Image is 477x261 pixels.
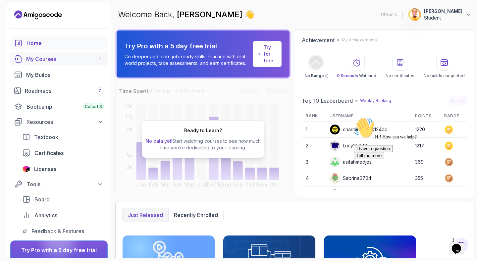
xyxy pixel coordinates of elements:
button: Tell me more [3,37,33,44]
p: Recently enrolled [174,211,218,219]
p: Go deeper and learn job-ready skills. Practice with real-world projects, take assessments, and ea... [125,53,250,67]
p: Student [424,15,462,21]
div: Home [26,39,104,47]
iframe: chat widget [449,235,470,254]
p: Watched [337,73,376,78]
span: Feedback & Features [31,227,84,235]
img: user profile image [330,157,340,167]
div: Bootcamp [26,103,104,111]
img: default monster avatar [330,141,340,151]
img: user profile image [330,189,340,199]
td: 3 [302,154,326,170]
td: 5 [302,186,326,203]
div: My Builds [26,71,104,79]
p: Try Pro with a 5 day free trial [125,41,250,51]
span: Certificates [34,149,64,157]
span: 0 Seconds [337,73,358,78]
span: Board [34,195,50,203]
a: Try for free [253,41,282,67]
td: 1 [302,122,326,138]
div: 👋Hi! How can we help?I have a questionTell me more [3,3,122,44]
div: asifahmedjesi [330,157,373,167]
div: Sabrina0704 [330,173,371,183]
img: jetbrains icon [22,166,30,172]
a: builds [10,68,108,81]
p: Welcome Back, [118,9,254,20]
span: Analytics [34,211,57,219]
a: licenses [18,162,108,176]
img: default monster avatar [330,173,340,183]
span: Licenses [34,165,56,173]
button: See all [449,96,467,105]
button: I have a question [3,30,42,37]
div: Tools [26,180,104,188]
div: Resources [26,118,104,126]
p: 0 Points [381,11,397,18]
p: Start watching courses to see how much time you’re dedicating to your learning. [145,138,261,151]
h2: Achievement [302,36,335,44]
a: Landing page [14,10,62,20]
th: Points [411,111,440,122]
p: No Badge :( [304,73,328,78]
th: Rank [302,111,326,122]
th: Username [326,111,411,122]
p: Just released [128,211,163,219]
td: 2 [302,138,326,154]
a: Try for free [264,44,276,64]
img: user profile image [408,8,421,21]
button: Resources [10,116,108,128]
iframe: chat widget [351,115,470,231]
span: Cohort 3 [85,104,102,109]
a: roadmaps [10,84,108,97]
td: 4 [302,170,326,186]
div: Roadmaps [25,87,104,95]
img: :wave: [3,3,24,24]
div: Lambalamba160 [330,189,377,200]
img: user profile image [330,125,340,134]
a: home [10,36,108,50]
div: My Courses [26,55,104,63]
a: board [18,193,108,206]
button: user profile image[PERSON_NAME]Student [408,8,472,21]
span: No data yet! [146,138,172,144]
span: 👋 [243,8,256,21]
p: My Achievements [342,37,377,43]
span: Textbook [34,133,58,141]
span: 7 [98,88,101,93]
a: feedback [18,225,108,238]
h2: Ready to Learn? [184,127,222,134]
button: Just released [123,208,168,222]
span: [PERSON_NAME] [177,10,244,19]
a: textbook [18,130,108,144]
div: charminghawk124db [330,124,388,135]
a: courses [10,52,108,66]
th: Badge [440,111,467,122]
div: Lucy25648 [330,140,367,151]
button: Tools [10,178,108,190]
a: analytics [18,209,108,222]
span: 1 [99,56,101,62]
a: bootcamp [10,100,108,113]
p: Weekly Ranking [360,98,391,103]
span: Hi! How can we help? [3,20,66,25]
p: No builds completed [424,73,465,78]
button: Recently enrolled [168,208,223,222]
p: [PERSON_NAME] [424,8,462,15]
h2: Top 10 Leaderboard [302,97,353,105]
p: No certificates [386,73,414,78]
a: certificates [18,146,108,160]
